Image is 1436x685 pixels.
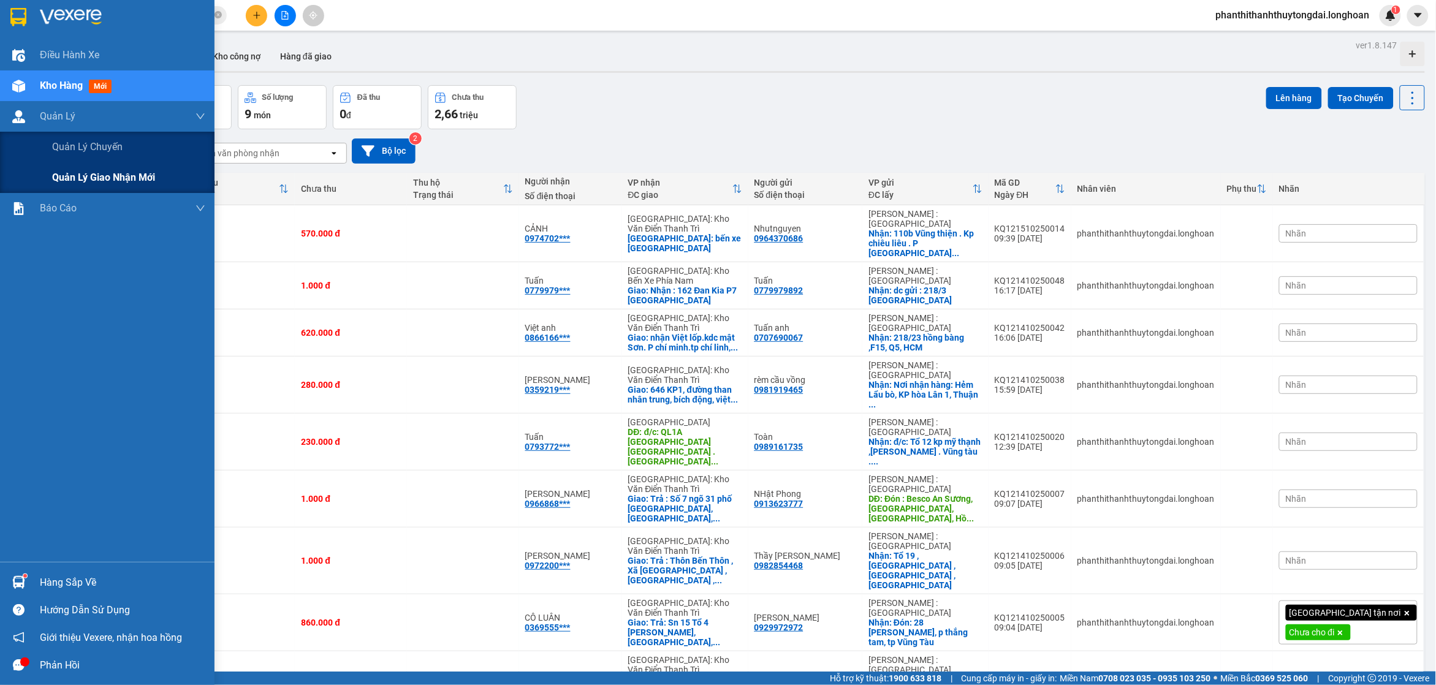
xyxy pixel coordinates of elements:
div: Hoàng Văn Bắc [525,551,616,561]
sup: 1 [23,574,27,578]
div: [GEOGRAPHIC_DATA] [628,417,742,427]
div: 0981919465 [754,385,803,395]
div: 16:17 [DATE] [995,286,1065,295]
span: Nhãn [1286,556,1307,566]
div: [PERSON_NAME] : [GEOGRAPHIC_DATA] [868,417,982,437]
div: Nhận: đ/c: Tổ 12 kp mỹ thạnh ,p mỹ xuân . Vũng tàu . Tphcm [868,437,982,466]
div: KQ121410250042 [995,323,1065,333]
span: | [1318,672,1320,685]
span: mới [89,80,112,93]
div: [PERSON_NAME] : [GEOGRAPHIC_DATA] [868,655,982,675]
div: 12:39 [DATE] [995,442,1065,452]
div: HTTT [192,190,279,200]
div: Tuấn [525,276,616,286]
div: Giao: nhận Việt lốp.kdc mật Sơn. P chí minh.tp chí linh, Hải dương [628,333,742,352]
div: Hàng sắp về [40,573,205,592]
span: Quản lý chuyến [52,139,123,154]
span: Nhãn [1286,380,1307,390]
span: 2,66 [435,107,458,121]
div: Mã GD [995,178,1055,187]
span: Báo cáo [40,200,77,216]
span: món [254,110,271,120]
span: caret-down [1413,10,1424,21]
span: Nhãn [1286,437,1307,447]
div: NHật Phong [754,489,857,499]
strong: 0708 023 035 - 0935 103 250 [1099,673,1211,683]
div: VP nhận [628,178,732,187]
span: Nhãn [1286,328,1307,338]
div: [GEOGRAPHIC_DATA]: Kho Văn Điển Thanh Trì [628,536,742,556]
span: Nhãn [1286,494,1307,504]
div: Đã thu [357,93,380,102]
span: Quản Lý [40,108,75,124]
div: 09:04 [DATE] [995,623,1065,632]
div: Giao: 646 KP1, đường than nhân trung, bích động, việt yên, bắc giang [628,385,742,404]
sup: 2 [409,132,422,145]
span: Quản lý giao nhận mới [52,170,155,185]
div: KQ121410250005 [995,613,1065,623]
div: DĐ: Đón : Besco An Sương, Trung Mỹ Tây, Quận 12, Hồ Chí Minh [868,494,982,523]
div: phanthithanhthuytongdai.longhoan [1077,229,1215,238]
img: warehouse-icon [12,80,25,93]
span: Cung cấp máy in - giấy in: [962,672,1057,685]
span: 0 [340,107,346,121]
button: Đã thu0đ [333,85,422,129]
span: ⚪️ [1214,676,1218,681]
div: [PERSON_NAME] : [GEOGRAPHIC_DATA] [868,598,982,618]
div: Giao: bến xe thái nguyên [628,233,742,253]
div: Chọn văn phòng nhận [196,147,279,159]
div: Người nhận [525,176,616,186]
div: Giao: Trả : Số 7 ngõ 31 phố Dân Chủ, phường Nhị Châu, tp Hải Dương, ( Cổng bể bơi Thái HD) [628,494,742,523]
div: Thu hộ [413,178,503,187]
th: Toggle SortBy [989,173,1071,205]
div: KQ121410250006 [995,551,1065,561]
div: 15:59 [DATE] [995,385,1065,395]
span: question-circle [13,604,25,616]
div: Chưa thu [301,184,401,194]
div: Chưa thu [452,93,484,102]
button: Hàng đã giao [270,42,341,71]
div: ĐC lấy [868,190,972,200]
img: warehouse-icon [12,576,25,589]
th: Toggle SortBy [862,173,988,205]
div: 570.000 đ [301,229,401,238]
span: Nhãn [1286,229,1307,238]
span: ... [731,395,738,404]
div: CẢNH [525,224,616,233]
div: phanthithanhthuytongdai.longhoan [1077,380,1215,390]
div: Nhãn [1279,184,1418,194]
div: [GEOGRAPHIC_DATA]: Kho Văn Điển Thanh Trì [628,214,742,233]
div: ĐC giao [628,190,732,200]
svg: open [329,148,339,158]
span: ... [715,575,723,585]
button: Kho công nợ [203,42,270,71]
div: 1.000 đ [301,494,401,504]
div: [PERSON_NAME] : [GEOGRAPHIC_DATA] [868,474,982,494]
div: 0929972972 [754,623,803,632]
span: 9 [245,107,251,121]
div: KQ121410250048 [995,276,1065,286]
div: [PERSON_NAME] : [GEOGRAPHIC_DATA] [868,209,982,229]
div: KQ121410250038 [995,375,1065,385]
span: ... [871,456,878,466]
button: Số lượng9món [238,85,327,129]
div: phanthithanhthuytongdai.longhoan [1077,556,1215,566]
div: Giao: Nhận : 162 Đan Kia P7 Đà lạt [628,286,742,305]
span: copyright [1368,674,1377,683]
span: phanthithanhthuytongdai.longhoan [1206,7,1380,23]
span: 1 [1394,6,1398,14]
button: Tạo Chuyến [1328,87,1394,109]
div: [PERSON_NAME] : [GEOGRAPHIC_DATA] [868,266,982,286]
div: Nhận: dc gửi : 218/3 Vườn Lài Tân Phú [868,286,982,305]
div: Nhận: Đón: 28 Thi Sách, p thắng tam, tp Vũng Tàu [868,618,982,647]
div: phanthithanhthuytongdai.longhoan [1077,281,1215,290]
button: Lên hàng [1266,87,1322,109]
div: ver 1.8.147 [1356,39,1397,52]
div: [GEOGRAPHIC_DATA]: Kho Văn Điển Thanh Trì [628,313,742,333]
div: Nhận: 218/23 hồng bàng ,F15, Q5, HCM [868,333,982,352]
span: down [196,203,205,213]
strong: 0369 525 060 [1256,673,1309,683]
img: solution-icon [12,202,25,215]
div: Nhận: Tổ 19 , Khu Khố Mỹ Thạnh , Phú Mỹ , Vũng Tàu [868,551,982,590]
div: 1.000 đ [301,281,401,290]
